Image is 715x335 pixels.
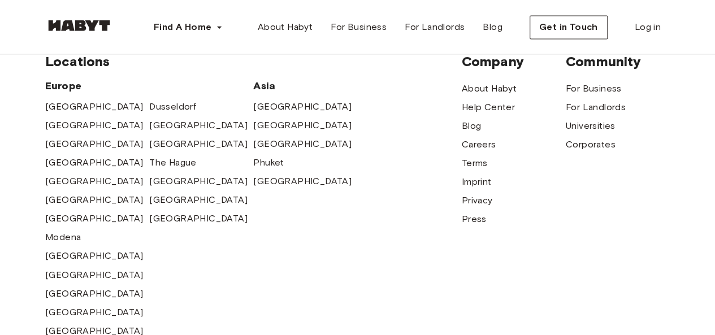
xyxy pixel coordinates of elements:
[405,20,465,34] span: For Landlords
[45,249,144,263] a: [GEOGRAPHIC_DATA]
[45,137,144,151] a: [GEOGRAPHIC_DATA]
[566,138,616,151] a: Corporates
[566,53,670,70] span: Community
[626,16,670,38] a: Log in
[154,20,211,34] span: Find A Home
[45,305,144,319] a: [GEOGRAPHIC_DATA]
[249,16,322,38] a: About Habyt
[149,175,248,188] a: [GEOGRAPHIC_DATA]
[253,156,284,169] a: Phuket
[258,20,313,34] span: About Habyt
[462,156,488,170] a: Terms
[149,156,197,169] a: The Hague
[45,119,144,132] a: [GEOGRAPHIC_DATA]
[145,16,232,38] button: Find A Home
[331,20,387,34] span: For Business
[462,53,566,70] span: Company
[539,20,598,34] span: Get in Touch
[45,20,113,31] img: Habyt
[253,175,352,188] a: [GEOGRAPHIC_DATA]
[45,268,144,281] a: [GEOGRAPHIC_DATA]
[45,212,144,225] a: [GEOGRAPHIC_DATA]
[45,230,81,244] a: Modena
[322,16,396,38] a: For Business
[566,119,616,133] a: Universities
[253,119,352,132] a: [GEOGRAPHIC_DATA]
[253,137,352,151] a: [GEOGRAPHIC_DATA]
[253,79,357,93] span: Asia
[566,101,626,114] a: For Landlords
[45,156,144,169] a: [GEOGRAPHIC_DATA]
[462,212,487,226] a: Press
[462,101,515,114] a: Help Center
[149,137,248,151] a: [GEOGRAPHIC_DATA]
[253,100,352,114] a: [GEOGRAPHIC_DATA]
[45,100,144,114] a: [GEOGRAPHIC_DATA]
[462,175,492,189] a: Imprint
[45,79,253,93] span: Europe
[396,16,474,38] a: For Landlords
[530,15,608,39] button: Get in Touch
[45,286,144,300] a: [GEOGRAPHIC_DATA]
[45,53,462,70] span: Locations
[149,212,248,225] a: [GEOGRAPHIC_DATA]
[462,119,482,133] a: Blog
[474,16,512,38] a: Blog
[462,194,493,207] a: Privacy
[149,100,196,114] a: Dusseldorf
[483,20,502,34] span: Blog
[635,20,661,34] span: Log in
[149,193,248,207] a: [GEOGRAPHIC_DATA]
[45,175,144,188] a: [GEOGRAPHIC_DATA]
[149,119,248,132] a: [GEOGRAPHIC_DATA]
[45,193,144,207] a: [GEOGRAPHIC_DATA]
[566,82,622,95] a: For Business
[462,82,517,95] a: About Habyt
[462,138,496,151] a: Careers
